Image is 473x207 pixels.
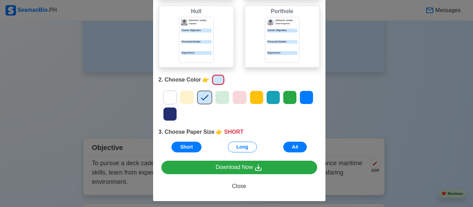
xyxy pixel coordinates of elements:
[159,128,320,136] div: 3. Choose Paper Size
[216,128,223,136] span: point
[202,76,209,84] span: point
[267,29,297,32] div: Career Objective
[171,142,202,152] button: Short
[267,51,297,55] div: Experience
[228,142,257,152] button: Long
[224,128,243,136] span: SHORT
[283,142,307,152] button: A4
[161,7,232,16] div: Hull
[161,180,317,193] button: Close
[267,40,297,44] div: Personal Details
[189,22,212,25] p: Captain
[159,73,320,86] div: 2. Choose Color
[216,163,263,172] div: Download Now
[161,161,317,174] a: Download Now
[181,29,212,32] p: Career Objective
[276,22,297,25] p: Chief Engineer
[189,19,212,22] p: [PERSON_NAME]
[181,40,212,44] p: Personal Details
[247,7,318,16] div: Porthole
[276,19,297,22] p: [PERSON_NAME]
[181,51,212,55] p: Experience
[232,183,246,189] span: Close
